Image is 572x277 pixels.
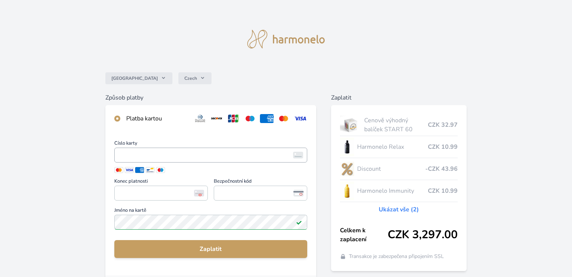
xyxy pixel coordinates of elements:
img: CLEAN_RELAX_se_stinem_x-lo.jpg [340,138,354,156]
span: CZK 3,297.00 [388,228,458,242]
iframe: Iframe pro číslo karty [118,150,304,160]
span: -CZK 43.96 [425,164,458,173]
span: Konec platnosti [114,179,208,186]
img: discount-lo.png [340,160,354,178]
div: Platba kartou [126,114,187,123]
img: IMMUNITY_se_stinem_x-lo.jpg [340,182,354,200]
span: Cenově výhodný balíček START 60 [364,116,428,134]
img: maestro.svg [243,114,257,123]
img: amex.svg [260,114,274,123]
img: start.jpg [340,116,361,134]
img: discover.svg [210,114,224,123]
img: Platné pole [296,219,302,225]
span: Transakce je zabezpečena připojením SSL [349,253,444,260]
span: Číslo karty [114,141,307,148]
img: card [293,152,303,158]
span: CZK 10.99 [428,142,458,151]
span: CZK 32.97 [428,120,458,129]
button: Czech [178,72,212,84]
span: [GEOGRAPHIC_DATA] [111,75,158,81]
span: Harmonelo Immunity [357,186,428,195]
button: [GEOGRAPHIC_DATA] [105,72,172,84]
a: Ukázat vše (2) [379,205,419,214]
input: Jméno na kartěPlatné pole [114,215,307,230]
img: mc.svg [277,114,290,123]
img: logo.svg [247,30,325,48]
img: diners.svg [193,114,207,123]
img: visa.svg [293,114,307,123]
span: CZK 10.99 [428,186,458,195]
button: Zaplatit [114,240,307,258]
span: Harmonelo Relax [357,142,428,151]
h6: Způsob platby [105,93,316,102]
img: jcb.svg [226,114,240,123]
iframe: Iframe pro datum vypršení platnosti [118,188,204,198]
h6: Zaplatit [331,93,467,102]
span: Zaplatit [120,245,301,254]
img: Konec platnosti [194,190,204,196]
span: Celkem k zaplacení [340,226,388,244]
iframe: Iframe pro bezpečnostní kód [217,188,304,198]
span: Czech [184,75,197,81]
span: Bezpečnostní kód [214,179,307,186]
span: Jméno na kartě [114,208,307,215]
span: Discount [357,164,425,173]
